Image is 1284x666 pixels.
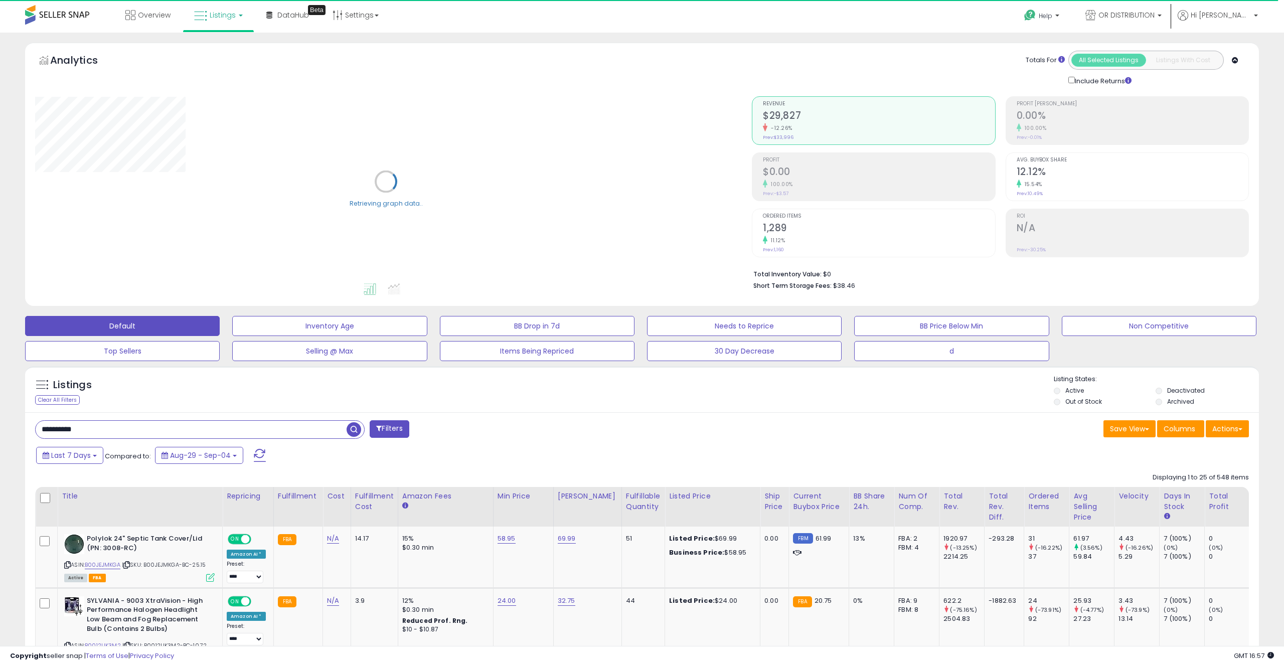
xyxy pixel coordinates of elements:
div: BB Share 24h. [853,491,890,512]
button: Inventory Age [232,316,427,336]
span: Help [1039,12,1052,20]
span: 20.75 [815,596,832,605]
button: BB Drop in 7d [440,316,634,336]
small: Prev: 10.49% [1017,191,1043,197]
button: Default [25,316,220,336]
h2: $29,827 [763,110,995,123]
small: Prev: -$3.57 [763,191,788,197]
div: 0.00 [764,534,781,543]
small: 15.54% [1021,181,1042,188]
button: Save View [1103,420,1156,437]
div: ASIN: [64,534,215,581]
div: 7 (100%) [1164,596,1204,605]
span: 2025-09-12 16:57 GMT [1234,651,1274,660]
a: B00JEJMKGA [85,561,120,569]
div: 13% [853,534,886,543]
label: Active [1065,386,1084,395]
div: Avg Selling Price [1073,491,1110,523]
div: Total Rev. Diff. [989,491,1020,523]
small: (-16.22%) [1035,544,1062,552]
div: 0% [853,596,886,605]
small: (-16.26%) [1126,544,1153,552]
a: 24.00 [498,596,516,606]
span: ROI [1017,214,1248,219]
b: Short Term Storage Fees: [753,281,832,290]
button: Items Being Repriced [440,341,634,361]
span: Ordered Items [763,214,995,219]
h5: Listings [53,378,92,392]
div: 2504.83 [943,614,984,623]
button: Last 7 Days [36,447,103,464]
button: Needs to Reprice [647,316,842,336]
small: (0%) [1209,606,1223,614]
div: $69.99 [669,534,752,543]
span: | SKU: B0012UK3M2-BC-10.72 [122,641,207,649]
h2: N/A [1017,222,1248,236]
label: Archived [1167,397,1194,406]
b: Total Inventory Value: [753,270,822,278]
div: 92 [1028,614,1069,623]
div: 24 [1028,596,1069,605]
span: Compared to: [105,451,151,461]
div: 5.29 [1118,552,1159,561]
span: OR DISTRIBUTION [1098,10,1155,20]
div: Totals For [1026,56,1065,65]
small: -12.26% [767,124,792,132]
div: 7 (100%) [1164,552,1204,561]
div: Cost [327,491,347,502]
small: 100.00% [1021,124,1047,132]
span: Hi [PERSON_NAME] [1191,10,1251,20]
button: 30 Day Decrease [647,341,842,361]
button: BB Price Below Min [854,316,1049,336]
h2: 0.00% [1017,110,1248,123]
div: -293.28 [989,534,1016,543]
div: Include Returns [1061,75,1144,86]
div: Ordered Items [1028,491,1065,512]
a: Terms of Use [86,651,128,660]
small: (0%) [1164,544,1178,552]
div: 14.17 [355,534,390,543]
div: 15% [402,534,486,543]
div: Preset: [227,623,266,645]
small: Prev: -0.01% [1017,134,1042,140]
div: Total Profit [1209,491,1245,512]
div: Amazon Fees [402,491,489,502]
button: Aug-29 - Sep-04 [155,447,243,464]
div: 51 [626,534,657,543]
span: | SKU: B00JEJMKGA-BC-25.15 [122,561,206,569]
small: Prev: 1,160 [763,247,784,253]
label: Out of Stock [1065,397,1102,406]
span: OFF [250,597,266,605]
div: [PERSON_NAME] [558,491,617,502]
a: Hi [PERSON_NAME] [1178,10,1258,33]
small: Prev: $33,996 [763,134,793,140]
span: Columns [1164,424,1195,434]
div: -1882.63 [989,596,1016,605]
span: OFF [250,535,266,544]
div: Current Buybox Price [793,491,845,512]
h2: 12.12% [1017,166,1248,180]
div: Num of Comp. [898,491,935,512]
div: Repricing [227,491,269,502]
h5: Analytics [50,53,117,70]
a: N/A [327,534,339,544]
div: 0 [1209,552,1249,561]
img: 41IpaPPdywL._SL40_.jpg [64,534,84,554]
div: 0.00 [764,596,781,605]
a: Privacy Policy [130,651,174,660]
button: Non Competitive [1062,316,1256,336]
b: Listed Price: [669,534,715,543]
div: 1920.97 [943,534,984,543]
div: 27.23 [1073,614,1114,623]
small: FBA [793,596,812,607]
div: Retrieving graph data.. [350,199,423,208]
img: 41aQe5ZH7JL._SL40_.jpg [64,596,84,616]
div: 31 [1028,534,1069,543]
div: $58.95 [669,548,752,557]
div: 37 [1028,552,1069,561]
div: 3.9 [355,596,390,605]
div: $0.30 min [402,543,486,552]
small: FBA [278,596,296,607]
div: Listed Price [669,491,756,502]
div: Ship Price [764,491,784,512]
